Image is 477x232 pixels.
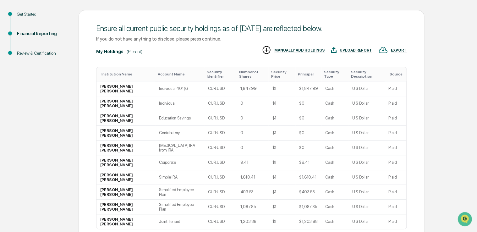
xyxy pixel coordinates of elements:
[340,48,372,52] div: UPLOAD REPORT
[96,126,155,141] td: [PERSON_NAME] [PERSON_NAME]
[204,111,237,126] td: CUR:USD
[96,141,155,155] td: [PERSON_NAME] [PERSON_NAME]
[204,126,237,141] td: CUR:USD
[295,214,322,229] td: $1,203.88
[348,111,385,126] td: U S Dollar
[13,91,40,97] span: Data Lookup
[295,141,322,155] td: $0
[21,48,103,54] div: Start new chat
[155,81,204,96] td: Individual 401(k)
[262,45,271,55] img: MANUALLY ADD HOLDINGS
[237,170,269,185] td: 1,610.41
[204,155,237,170] td: CUR:USD
[204,81,237,96] td: CUR:USD
[385,81,406,96] td: Plaid
[155,126,204,141] td: Contributory
[321,214,348,229] td: Cash
[391,48,407,52] div: EXPORT
[17,11,69,18] div: Get Started
[378,45,388,55] img: EXPORT
[239,70,266,79] div: Toggle SortBy
[237,126,269,141] td: 0
[6,48,18,59] img: 1746055101610-c473b297-6a78-478c-a979-82029cc54cd1
[348,96,385,111] td: U S Dollar
[348,200,385,214] td: U S Dollar
[385,126,406,141] td: Plaid
[204,96,237,111] td: CUR:USD
[321,141,348,155] td: Cash
[43,77,80,88] a: 🗄️Attestations
[237,185,269,200] td: 403.53
[321,81,348,96] td: Cash
[96,81,155,96] td: [PERSON_NAME] [PERSON_NAME]
[204,214,237,229] td: CUR:USD
[351,70,382,79] div: Toggle SortBy
[298,72,319,76] div: Toggle SortBy
[237,81,269,96] td: 1,847.99
[268,185,295,200] td: $1
[96,155,155,170] td: [PERSON_NAME] [PERSON_NAME]
[271,70,293,79] div: Toggle SortBy
[13,79,41,86] span: Preclearance
[204,141,237,155] td: CUR:USD
[204,200,237,214] td: CUR:USD
[96,214,155,229] td: [PERSON_NAME] [PERSON_NAME]
[237,96,269,111] td: 0
[348,81,385,96] td: U S Dollar
[268,81,295,96] td: $1
[321,155,348,170] td: Cash
[46,80,51,85] div: 🗄️
[96,96,155,111] td: [PERSON_NAME] [PERSON_NAME]
[6,80,11,85] div: 🖐️
[268,111,295,126] td: $1
[321,170,348,185] td: Cash
[268,96,295,111] td: $1
[295,126,322,141] td: $0
[155,200,204,214] td: Simplified Employee Plan
[348,155,385,170] td: U S Dollar
[204,170,237,185] td: CUR:USD
[237,200,269,214] td: 1,087.85
[295,155,322,170] td: $9.41
[155,111,204,126] td: Education Savings
[295,185,322,200] td: $403.53
[348,185,385,200] td: U S Dollar
[321,111,348,126] td: Cash
[268,126,295,141] td: $1
[237,111,269,126] td: 0
[457,211,474,228] iframe: Open customer support
[96,111,155,126] td: [PERSON_NAME] [PERSON_NAME]
[4,77,43,88] a: 🖐️Preclearance
[295,81,322,96] td: $1,847.99
[390,72,404,76] div: Toggle SortBy
[155,96,204,111] td: Individual
[348,170,385,185] td: U S Dollar
[237,141,269,155] td: 0
[348,126,385,141] td: U S Dollar
[155,170,204,185] td: Simple IRA
[268,141,295,155] td: $1
[101,72,153,76] div: Toggle SortBy
[385,155,406,170] td: Plaid
[331,45,337,55] img: UPLOAD REPORT
[21,54,79,59] div: We're available if you need us!
[52,79,78,86] span: Attestations
[324,70,346,79] div: Toggle SortBy
[96,24,407,33] div: Ensure all current public security holdings as of [DATE] are reflected below.
[155,214,204,229] td: Joint Tenant
[96,185,155,200] td: [PERSON_NAME] [PERSON_NAME]
[268,155,295,170] td: $1
[17,50,69,57] div: Review & Certification
[268,170,295,185] td: $1
[348,141,385,155] td: U S Dollar
[155,141,204,155] td: [MEDICAL_DATA] IRA from IRA
[158,72,202,76] div: Toggle SortBy
[6,13,114,23] p: How can we help?
[204,185,237,200] td: CUR:USD
[295,170,322,185] td: $1,610.41
[348,214,385,229] td: U S Dollar
[321,200,348,214] td: Cash
[207,70,234,79] div: Toggle SortBy
[96,36,407,41] div: If you do not have anything to disclose, please press continue.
